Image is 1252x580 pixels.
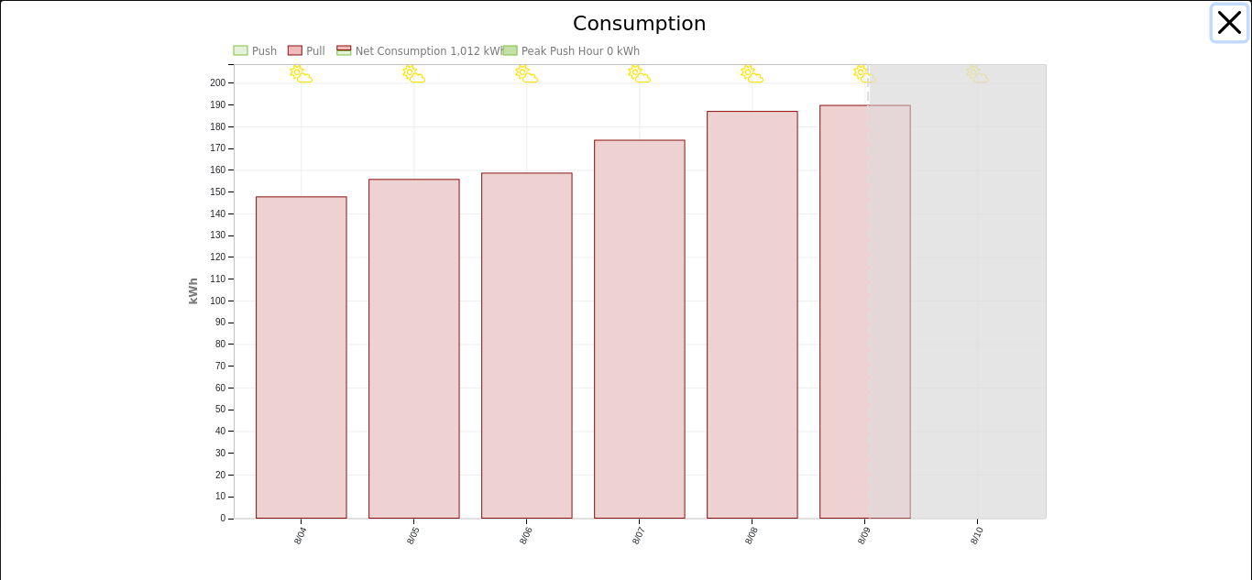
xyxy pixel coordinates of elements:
text: 100 [210,296,225,306]
text: 8/04 [292,525,309,546]
i: 8/09 - PartlyCloudy [853,65,876,83]
text: 70 [215,361,226,371]
text: 20 [215,470,226,480]
text: 8/05 [405,525,422,546]
text: 150 [210,187,225,197]
text: Peak Push Hour 0 kWh [522,45,640,58]
text: 130 [210,231,225,241]
rect: onclick="" [257,197,346,519]
text: Push [252,45,277,58]
text: 8/06 [518,525,534,546]
text: 160 [210,165,225,175]
text: 30 [215,448,226,458]
text: 120 [210,252,225,262]
text: kWh [187,278,200,305]
rect: onclick="" [595,140,685,519]
text: 0 [221,513,226,523]
text: 40 [215,426,226,436]
text: 8/09 [856,525,873,546]
text: Net Consumption 1,012 kWh [356,45,507,58]
text: 200 [210,78,225,88]
text: 8/10 [969,525,985,546]
text: Pull [306,45,324,58]
rect: onclick="" [708,112,797,519]
text: 8/07 [631,525,647,546]
text: 8/08 [743,525,760,546]
text: 80 [215,339,226,349]
text: 10 [215,492,226,502]
text: 110 [210,274,225,284]
i: 8/07 - PartlyCloudy [628,65,651,83]
text: 140 [210,209,225,219]
rect: onclick="" [369,180,459,519]
rect: onclick="" [820,105,910,518]
rect: onclick="" [482,173,572,519]
i: 8/05 - PartlyCloudy [402,65,425,83]
i: 8/08 - PartlyCloudy [741,65,763,83]
i: 8/06 - PartlyCloudy [515,65,538,83]
text: 90 [215,318,226,328]
text: 170 [210,143,225,153]
text: 50 [215,405,226,415]
i: 8/04 - PartlyCloudy [290,65,313,83]
text: 60 [215,383,226,393]
text: 180 [210,122,225,132]
text: Consumption [573,12,707,35]
text: 190 [210,100,225,110]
